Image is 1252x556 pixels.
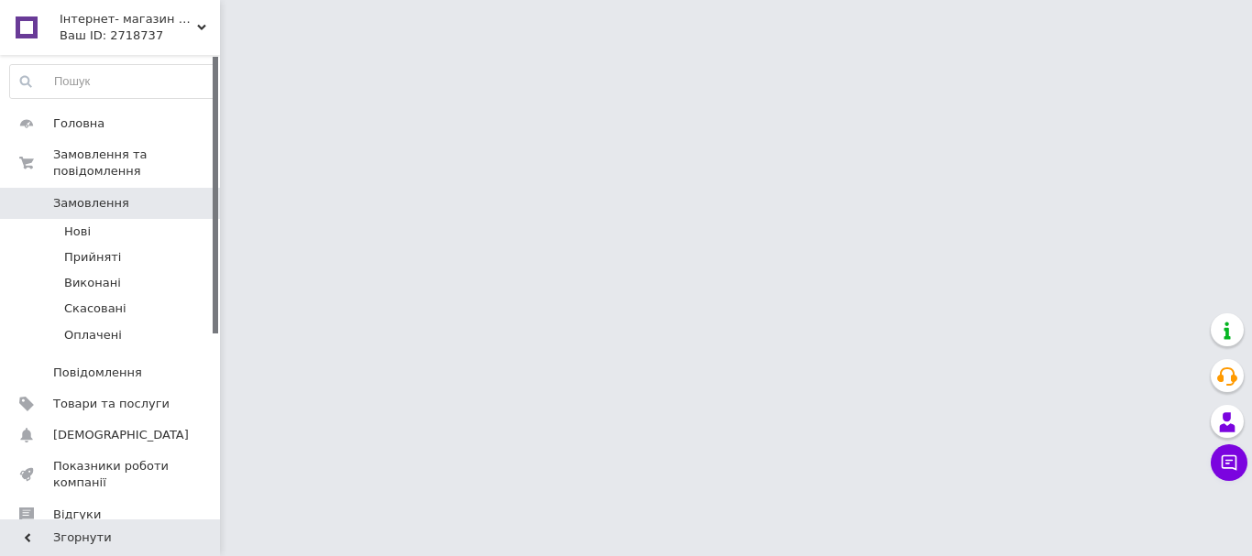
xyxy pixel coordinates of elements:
[53,427,189,443] span: [DEMOGRAPHIC_DATA]
[60,11,197,27] span: Інтернет- магазин дитячого одягу Odejdaopt.in.ua -- "ФутболкаShop"
[64,223,91,240] span: Нові
[53,147,220,180] span: Замовлення та повідомлення
[64,300,126,317] span: Скасовані
[64,249,121,266] span: Прийняті
[53,458,170,491] span: Показники роботи компанії
[53,507,101,523] span: Відгуки
[53,365,142,381] span: Повідомлення
[53,195,129,212] span: Замовлення
[60,27,220,44] div: Ваш ID: 2718737
[64,275,121,291] span: Виконані
[1211,444,1247,481] button: Чат з покупцем
[64,327,122,343] span: Оплачені
[10,65,215,98] input: Пошук
[53,396,170,412] span: Товари та послуги
[53,115,104,132] span: Головна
